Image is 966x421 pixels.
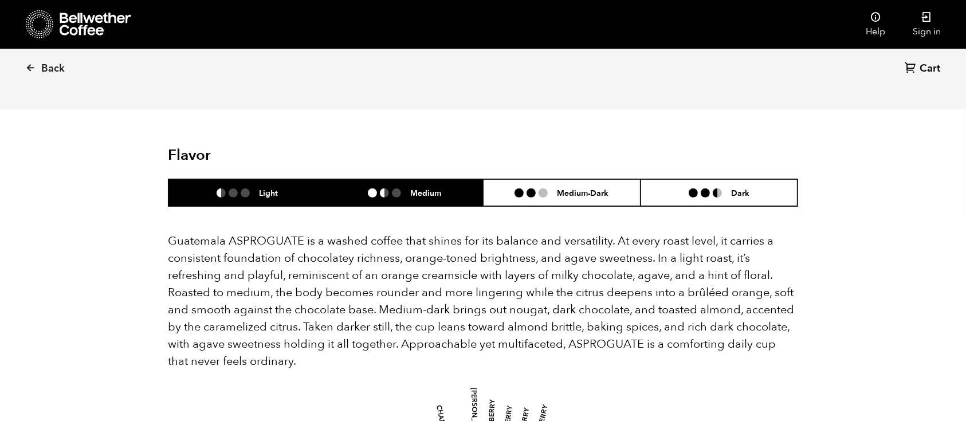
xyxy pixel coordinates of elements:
[557,188,608,198] h6: Medium-Dark
[905,61,943,77] a: Cart
[920,62,940,76] span: Cart
[41,62,65,76] span: Back
[168,233,798,370] p: Guatemala ASPROGUATE is a washed coffee that shines for its balance and versatility. At every roa...
[731,188,749,198] h6: Dark
[259,188,278,198] h6: Light
[410,188,441,198] h6: Medium
[168,147,378,164] h2: Flavor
